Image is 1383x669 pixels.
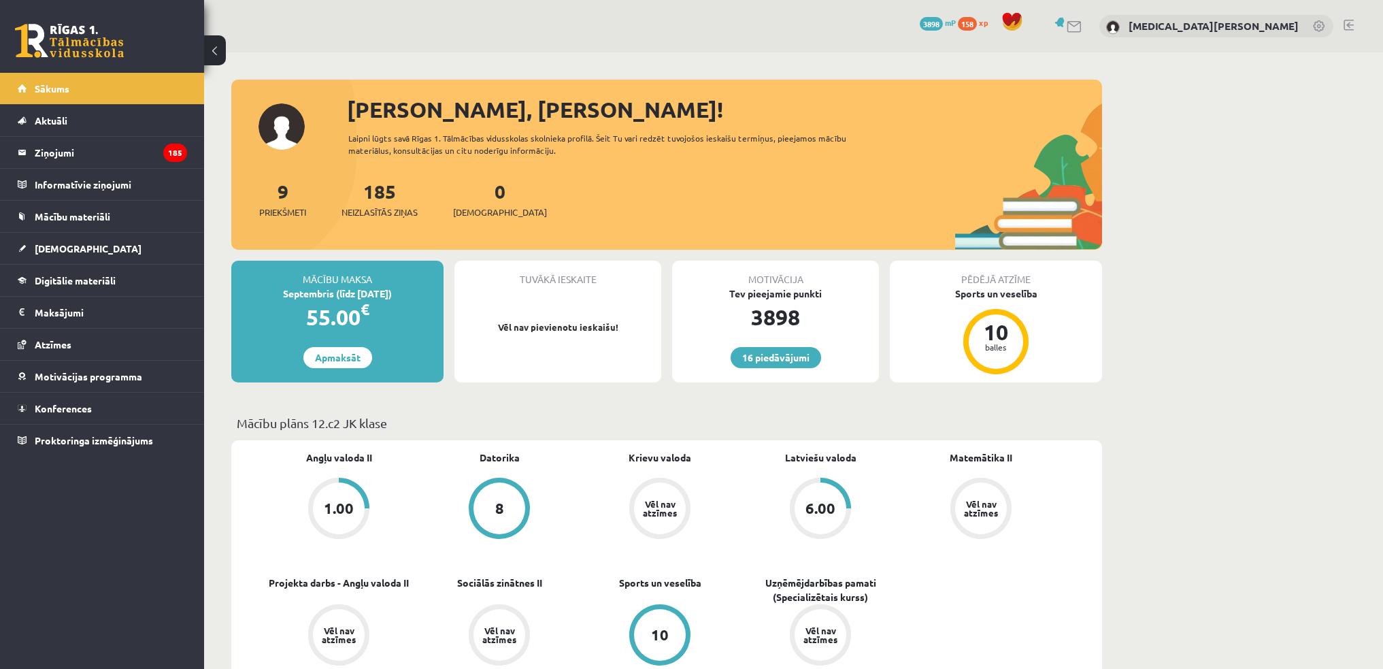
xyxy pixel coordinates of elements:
div: Septembris (līdz [DATE]) [231,287,444,301]
span: Motivācijas programma [35,370,142,382]
span: € [361,299,369,319]
a: 6.00 [740,478,901,542]
a: Vēl nav atzīmes [901,478,1061,542]
a: Maksājumi [18,297,187,328]
a: 0[DEMOGRAPHIC_DATA] [453,179,547,219]
span: Digitālie materiāli [35,274,116,287]
span: [DEMOGRAPHIC_DATA] [453,206,547,219]
a: Uzņēmējdarbības pamati (Specializētais kurss) [740,576,901,604]
span: 3898 [920,17,943,31]
a: Konferences [18,393,187,424]
a: Matemātika II [950,451,1012,465]
div: Vēl nav atzīmes [801,626,839,644]
span: Sākums [35,82,69,95]
span: 158 [958,17,977,31]
a: Sports un veselība [619,576,701,590]
a: Sākums [18,73,187,104]
a: Rīgas 1. Tālmācības vidusskola [15,24,124,58]
i: 185 [163,144,187,162]
div: Vēl nav atzīmes [320,626,358,644]
a: Ziņojumi185 [18,137,187,168]
a: Projekta darbs - Angļu valoda II [269,576,409,590]
a: [MEDICAL_DATA][PERSON_NAME] [1129,19,1299,33]
legend: Informatīvie ziņojumi [35,169,187,200]
a: Vēl nav atzīmes [740,604,901,668]
p: Vēl nav pievienotu ieskaišu! [461,321,654,334]
div: Tev pieejamie punkti [672,287,879,301]
a: Krievu valoda [629,451,691,465]
a: Motivācijas programma [18,361,187,392]
a: Latviešu valoda [785,451,856,465]
a: 16 piedāvājumi [731,347,821,368]
a: 9Priekšmeti [259,179,306,219]
img: Nikita Ļahovs [1106,20,1120,34]
a: Proktoringa izmēģinājums [18,425,187,456]
div: 3898 [672,301,879,333]
a: Aktuāli [18,105,187,136]
a: [DEMOGRAPHIC_DATA] [18,233,187,264]
legend: Ziņojumi [35,137,187,168]
div: 8 [495,501,504,516]
a: Vēl nav atzīmes [580,478,740,542]
legend: Maksājumi [35,297,187,328]
div: 1.00 [324,501,354,516]
div: 10 [976,321,1016,343]
span: [DEMOGRAPHIC_DATA] [35,242,141,255]
a: 8 [419,478,580,542]
a: Digitālie materiāli [18,265,187,296]
span: Neizlasītās ziņas [341,206,418,219]
a: Vēl nav atzīmes [259,604,419,668]
div: Laipni lūgts savā Rīgas 1. Tālmācības vidusskolas skolnieka profilā. Šeit Tu vari redzēt tuvojošo... [348,132,871,157]
a: Apmaksāt [303,347,372,368]
p: Mācību plāns 12.c2 JK klase [237,414,1097,432]
span: mP [945,17,956,28]
div: Vēl nav atzīmes [962,500,1000,517]
span: Priekšmeti [259,206,306,219]
div: balles [976,343,1016,351]
span: Mācību materiāli [35,210,110,223]
a: Atzīmes [18,329,187,360]
a: Sports un veselība 10 balles [890,287,1102,376]
div: 6.00 [805,501,835,516]
div: Vēl nav atzīmes [641,500,679,517]
span: Konferences [35,402,92,414]
a: Angļu valoda II [306,451,372,465]
div: Mācību maksa [231,261,444,287]
a: 10 [580,604,740,668]
div: Pēdējā atzīme [890,261,1102,287]
div: 10 [651,627,669,642]
span: Aktuāli [35,114,67,127]
div: Sports un veselība [890,287,1102,301]
span: Proktoringa izmēģinājums [35,434,153,446]
a: 158 xp [958,17,995,28]
a: Mācību materiāli [18,201,187,232]
div: Motivācija [672,261,879,287]
div: Vēl nav atzīmes [480,626,518,644]
a: 185Neizlasītās ziņas [341,179,418,219]
a: Vēl nav atzīmes [419,604,580,668]
a: Informatīvie ziņojumi [18,169,187,200]
span: Atzīmes [35,338,71,350]
a: Sociālās zinātnes II [457,576,542,590]
a: 3898 mP [920,17,956,28]
span: xp [979,17,988,28]
div: 55.00 [231,301,444,333]
a: 1.00 [259,478,419,542]
a: Datorika [480,451,520,465]
div: Tuvākā ieskaite [454,261,661,287]
div: [PERSON_NAME], [PERSON_NAME]! [347,93,1102,126]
